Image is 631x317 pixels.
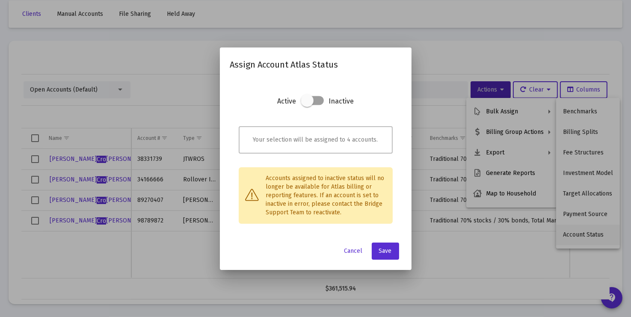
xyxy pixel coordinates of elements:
[239,126,393,154] div: Your selection will be assigned to 4 accounts.
[372,243,399,260] button: Save
[277,95,296,114] h3: Active
[230,58,401,71] h2: Assign Account Atlas Status
[338,243,370,260] button: Cancel
[344,247,363,255] span: Cancel
[329,95,354,114] h3: Inactive
[379,247,392,255] span: Save
[239,167,393,224] div: Accounts assigned to inactive status will no longer be available for Atlas billing or reporting f...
